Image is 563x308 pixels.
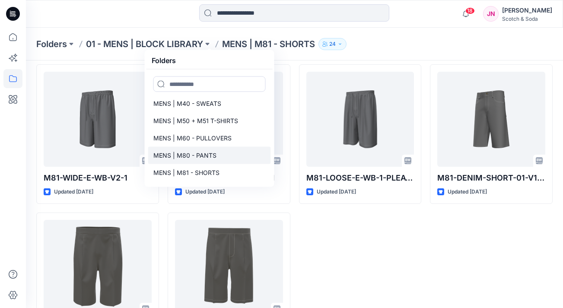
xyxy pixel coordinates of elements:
[448,187,487,197] p: Updated [DATE]
[148,181,271,199] a: MENS | M83 - SWEATPANTS
[222,38,315,50] p: MENS | M81 - SHORTS
[44,172,152,184] p: M81-WIDE-E-WB-V2-1
[54,187,93,197] p: Updated [DATE]
[86,38,203,50] a: 01 - MENS | BLOCK LIBRARY
[437,72,545,167] a: M81-DENIM-SHORT-01-V1-0
[437,172,545,184] p: M81-DENIM-SHORT-01-V1-0
[148,95,271,112] a: MENS | M40 - SWEATS
[153,116,238,126] p: MENS | M50 + M51 T-SHIRTS
[44,72,152,167] a: M81-WIDE-E-WB-V2-1
[153,168,219,178] p: MENS | M81 - SHORTS
[153,133,232,143] p: MENS | M60 - PULLOVERS
[317,187,356,197] p: Updated [DATE]
[306,72,414,167] a: M81-LOOSE-E-WB-1-PLEAT-V2-0
[148,147,271,164] a: MENS | M80 - PANTS
[148,112,271,130] a: MENS | M50 + M51 T-SHIRTS
[502,5,552,16] div: [PERSON_NAME]
[465,7,475,14] span: 18
[36,38,67,50] a: Folders
[329,39,336,49] p: 24
[153,150,216,161] p: MENS | M80 - PANTS
[483,6,499,22] div: JN
[148,130,271,147] a: MENS | M60 - PULLOVERS
[318,38,347,50] button: 24
[148,164,271,181] a: MENS | M81 - SHORTS
[185,187,225,197] p: Updated [DATE]
[153,98,221,109] p: MENS | M40 - SWEATS
[146,52,181,69] h5: Folders
[306,172,414,184] p: M81-LOOSE-E-WB-1-PLEAT-V2-0
[502,16,552,22] div: Scotch & Soda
